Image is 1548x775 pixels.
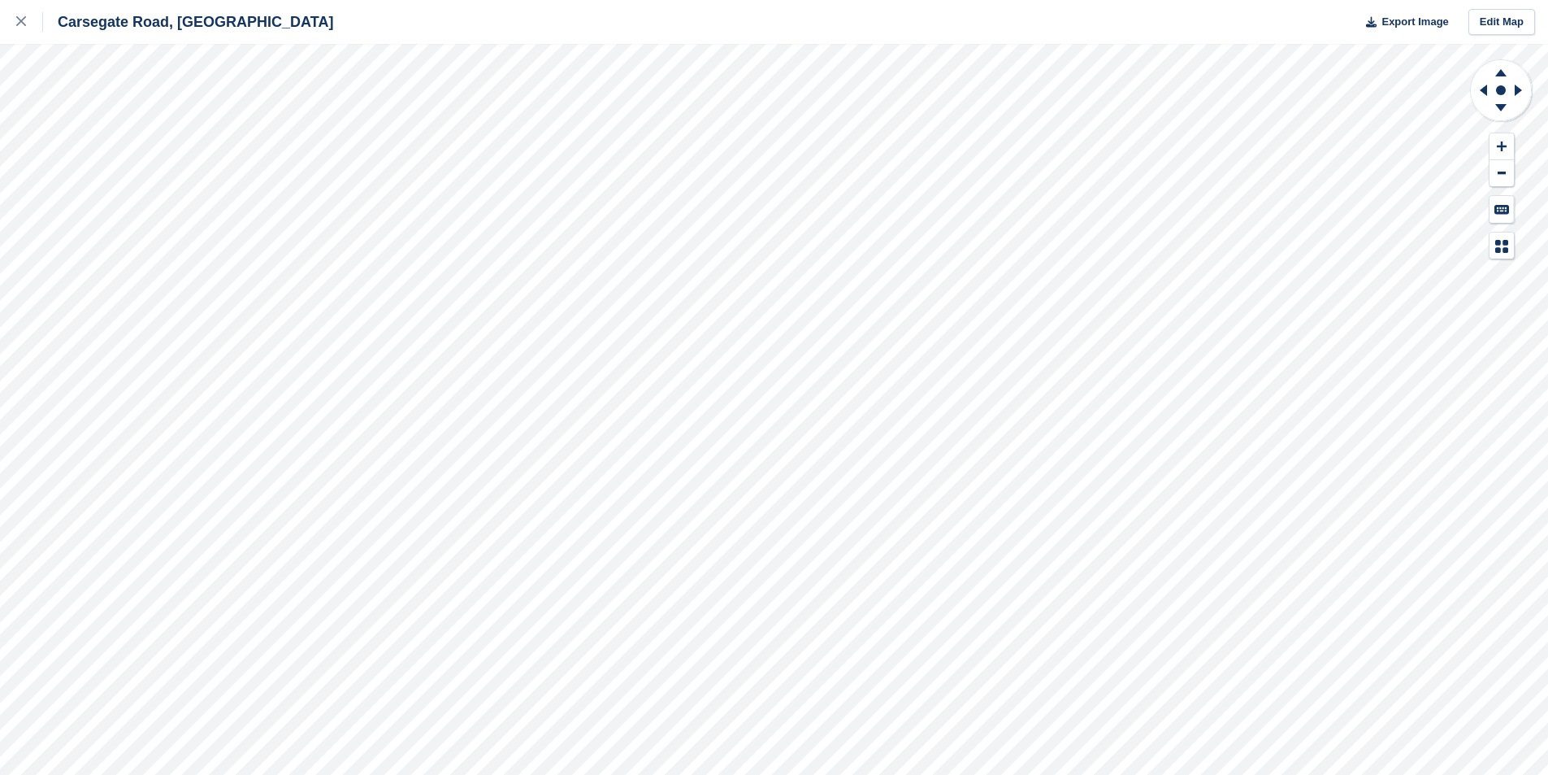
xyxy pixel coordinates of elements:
a: Edit Map [1468,9,1535,36]
button: Export Image [1356,9,1449,36]
span: Export Image [1381,14,1448,30]
button: Map Legend [1489,233,1514,259]
button: Zoom In [1489,133,1514,160]
button: Keyboard Shortcuts [1489,196,1514,223]
div: Carsegate Road, [GEOGRAPHIC_DATA] [43,12,333,32]
button: Zoom Out [1489,160,1514,187]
